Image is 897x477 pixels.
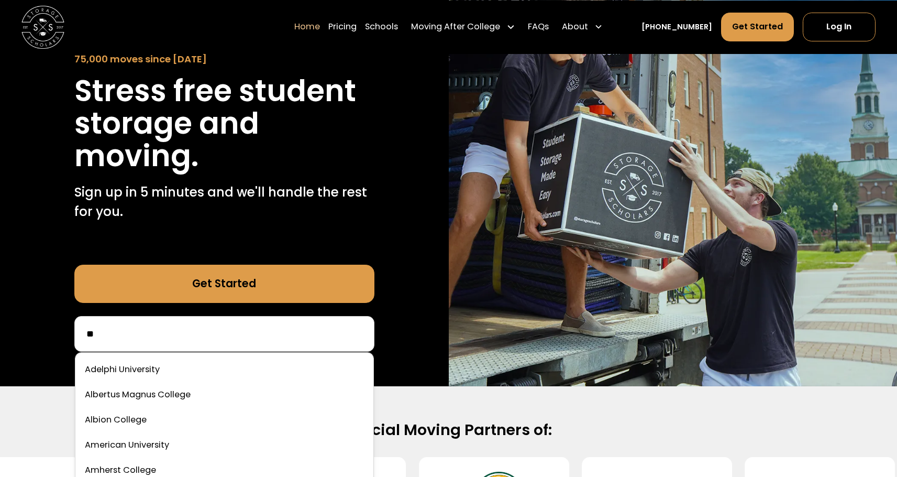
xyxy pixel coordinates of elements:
[74,265,374,303] a: Get Started
[407,12,519,42] div: Moving After College
[74,75,374,172] h1: Stress free student storage and moving.
[641,21,712,32] a: [PHONE_NUMBER]
[105,420,791,440] h2: Official Moving Partners of:
[803,13,876,41] a: Log In
[294,12,320,42] a: Home
[558,12,607,42] div: About
[74,183,374,222] p: Sign up in 5 minutes and we'll handle the rest for you.
[365,12,398,42] a: Schools
[411,20,500,34] div: Moving After College
[528,12,549,42] a: FAQs
[74,52,374,67] div: 75,000 moves since [DATE]
[21,5,64,48] img: Storage Scholars main logo
[328,12,357,42] a: Pricing
[562,20,588,34] div: About
[721,13,794,41] a: Get Started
